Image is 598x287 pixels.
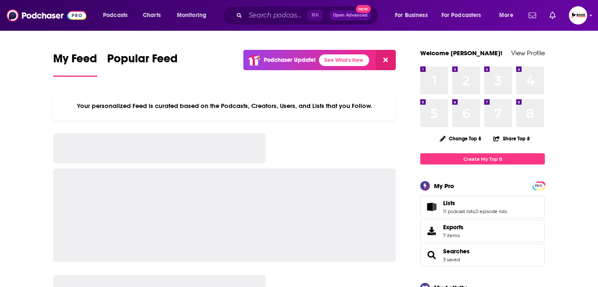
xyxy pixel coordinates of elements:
[423,249,440,261] a: Searches
[420,153,545,164] a: Create My Top 8
[97,9,138,22] button: open menu
[107,52,178,71] span: Popular Feed
[525,8,539,22] a: Show notifications dropdown
[333,13,368,17] span: Open Advanced
[493,130,530,147] button: Share Top 8
[475,209,507,214] a: 0 episode lists
[137,9,166,22] a: Charts
[475,209,475,214] span: ,
[499,10,513,21] span: More
[264,56,316,64] p: Podchaser Update!
[443,257,460,262] a: 3 saved
[103,10,127,21] span: Podcasts
[53,52,97,71] span: My Feed
[443,199,455,207] span: Lists
[569,6,587,25] button: Show profile menu
[534,183,544,189] span: PRO
[436,9,493,22] button: open menu
[53,52,97,77] a: My Feed
[569,6,587,25] img: User Profile
[493,9,524,22] button: open menu
[53,92,396,120] div: Your personalized Feed is curated based on the Podcasts, Creators, Users, and Lists that you Follow.
[420,196,545,218] span: Lists
[171,9,217,22] button: open menu
[423,225,440,237] span: Exports
[443,199,507,207] a: Lists
[443,233,463,238] span: 7 items
[435,133,486,144] button: Change Top 8
[420,220,545,242] a: Exports
[245,9,307,22] input: Search podcasts, credits, & more...
[441,10,481,21] span: For Podcasters
[420,244,545,266] span: Searches
[319,54,369,66] a: See What's New
[534,182,544,189] a: PRO
[443,248,470,255] a: Searches
[177,10,206,21] span: Monitoring
[511,49,545,57] a: View Profile
[7,7,86,23] img: Podchaser - Follow, Share and Rate Podcasts
[443,209,475,214] a: 11 podcast lists
[395,10,428,21] span: For Business
[230,6,386,25] div: Search podcasts, credits, & more...
[569,6,587,25] span: Logged in as BookLaunchers
[546,8,559,22] a: Show notifications dropdown
[389,9,438,22] button: open menu
[443,223,463,231] span: Exports
[423,201,440,213] a: Lists
[329,10,371,20] button: Open AdvancedNew
[420,49,502,57] a: Welcome [PERSON_NAME]!
[307,10,323,21] span: ⌘ K
[356,5,371,13] span: New
[143,10,161,21] span: Charts
[434,182,454,190] div: My Pro
[107,52,178,77] a: Popular Feed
